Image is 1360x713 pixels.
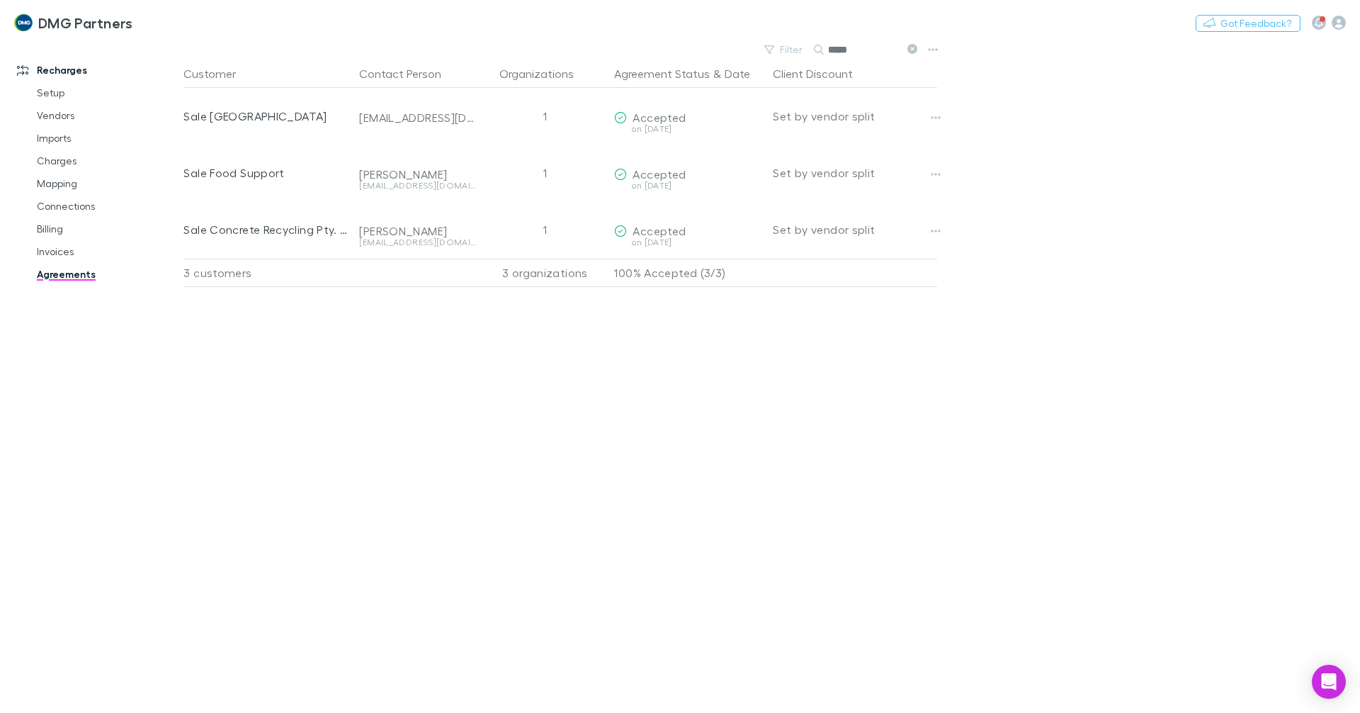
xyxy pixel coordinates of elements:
div: 3 customers [183,259,353,287]
span: Accepted [633,224,686,237]
button: Client Discount [773,60,870,88]
button: Agreement Status [614,60,710,88]
div: on [DATE] [614,238,761,247]
button: Customer [183,60,253,88]
span: Accepted [633,111,686,124]
button: Got Feedback? [1196,15,1300,32]
div: [EMAIL_ADDRESS][DOMAIN_NAME] [359,238,475,247]
p: 100% Accepted (3/3) [614,259,761,286]
a: Mapping [23,172,191,195]
img: DMG Partners's Logo [14,14,33,31]
div: [EMAIL_ADDRESS][DOMAIN_NAME] [359,111,475,125]
div: [PERSON_NAME] [359,167,475,181]
div: Sale [GEOGRAPHIC_DATA] [183,88,348,145]
div: 3 organizations [481,259,608,287]
span: Accepted [633,167,686,181]
div: 1 [481,201,608,258]
a: Invoices [23,240,191,263]
div: & [614,60,761,88]
a: Recharges [3,59,191,82]
div: 1 [481,145,608,201]
button: Date [725,60,750,88]
h3: DMG Partners [38,14,133,31]
a: Billing [23,218,191,240]
button: Organizations [499,60,591,88]
button: Contact Person [359,60,458,88]
div: Set by vendor split [773,145,937,201]
a: Vendors [23,104,191,127]
div: Set by vendor split [773,201,937,258]
div: Set by vendor split [773,88,937,145]
div: 1 [481,88,608,145]
a: Setup [23,82,191,104]
div: Open Intercom Messenger [1312,665,1346,699]
a: Imports [23,127,191,150]
div: on [DATE] [614,181,761,190]
div: Sale Food Support [183,145,348,201]
a: Agreements [23,263,191,286]
button: Filter [757,41,811,58]
a: Charges [23,150,191,172]
div: Sale Concrete Recycling Pty. Ltd. [183,201,348,258]
div: on [DATE] [614,125,761,133]
div: [PERSON_NAME] [359,224,475,238]
a: Connections [23,195,191,218]
div: [EMAIL_ADDRESS][DOMAIN_NAME] [359,181,475,190]
a: DMG Partners [6,6,141,40]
